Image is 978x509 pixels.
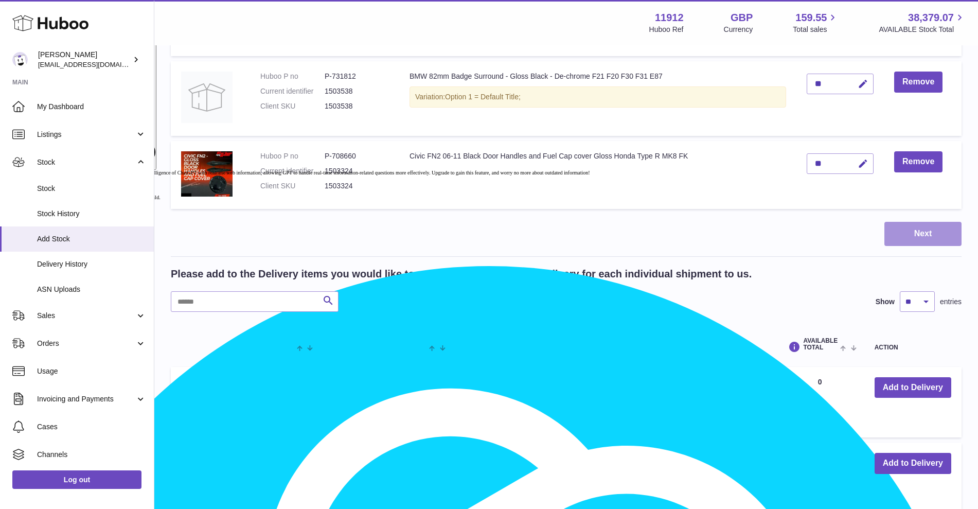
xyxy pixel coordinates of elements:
[325,86,389,96] dd: 1503538
[37,102,146,112] span: My Dashboard
[879,11,966,34] a: 38,379.07 AVAILABLE Stock Total
[260,166,325,176] dt: Current identifier
[181,72,233,123] img: BMW 82mm Badge Surround - Gloss Black - De-chrome F21 F20 F30 F31 E87
[875,377,951,398] button: Add to Delivery
[399,141,796,209] td: Civic FN2 06-11 Black Door Handles and Fuel Cap cover Gloss Honda Type R MK8 FK
[884,222,962,246] button: Next
[325,181,389,191] dd: 1503324
[875,453,951,474] button: Add to Delivery
[37,450,146,460] span: Channels
[37,157,135,167] span: Stock
[12,52,28,67] img: info@carbonmyride.com
[12,470,141,489] a: Log out
[37,366,146,376] span: Usage
[894,151,943,172] button: Remove
[37,130,135,139] span: Listings
[795,11,827,25] span: 159.55
[37,209,146,219] span: Stock History
[171,267,752,281] h2: Please add to the Delivery items you would like to send us. Please create a Delivery for each ind...
[325,101,389,111] dd: 1503538
[775,367,864,437] td: 0
[894,72,943,93] button: Remove
[37,422,146,432] span: Cases
[37,184,146,194] span: Stock
[940,297,962,307] span: entries
[731,11,753,25] strong: GBP
[876,297,895,307] label: Show
[37,311,135,321] span: Sales
[793,11,839,34] a: 159.55 Total sales
[875,344,951,351] div: Action
[325,72,389,81] dd: P-731812
[325,151,389,161] dd: P-708660
[649,25,684,34] div: Huboo Ref
[37,285,146,294] span: ASN Uploads
[260,151,325,161] dt: Huboo P no
[410,86,786,108] div: Variation:
[38,50,131,69] div: [PERSON_NAME]
[260,86,325,96] dt: Current identifier
[793,25,839,34] span: Total sales
[724,25,753,34] div: Currency
[37,394,135,404] span: Invoicing and Payments
[325,166,389,176] dd: 1503324
[260,181,325,191] dt: Client SKU
[879,25,966,34] span: AVAILABLE Stock Total
[260,101,325,111] dt: Client SKU
[37,234,146,244] span: Add Stock
[181,151,233,197] img: Civic FN2 06-11 Black Door Handles and Fuel Cap cover Gloss Honda Type R MK8 FK
[445,93,521,101] span: Option 1 = Default Title;
[399,61,796,136] td: BMW 82mm Badge Surround - Gloss Black - De-chrome F21 F20 F30 F31 E87
[38,60,151,68] span: [EMAIL_ADDRESS][DOMAIN_NAME]
[260,72,325,81] dt: Huboo P no
[37,339,135,348] span: Orders
[908,11,954,25] span: 38,379.07
[37,259,146,269] span: Delivery History
[803,338,838,351] span: AVAILABLE Total
[655,11,684,25] strong: 11912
